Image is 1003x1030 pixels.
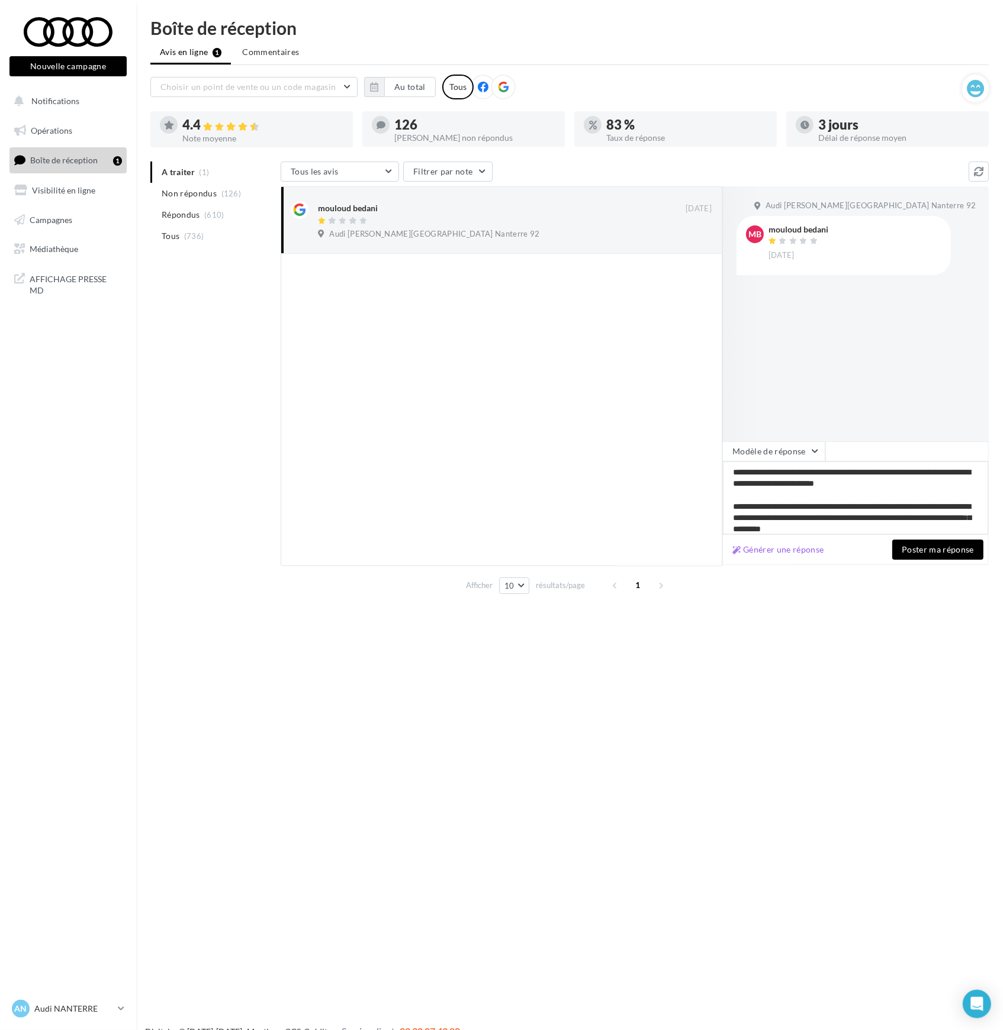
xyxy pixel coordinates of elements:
a: AN Audi NANTERRE [9,997,127,1020]
div: Tous [442,75,474,99]
span: Audi [PERSON_NAME][GEOGRAPHIC_DATA] Nanterre 92 [766,201,976,211]
span: [DATE] [686,204,712,214]
span: Notifications [31,96,79,106]
a: Boîte de réception1 [7,147,129,173]
span: Audi [PERSON_NAME][GEOGRAPHIC_DATA] Nanterre 92 [329,229,539,240]
div: 3 jours [818,118,979,131]
div: Open Intercom Messenger [963,990,991,1018]
span: Opérations [31,125,72,135]
a: Visibilité en ligne [7,178,129,203]
a: Opérations [7,118,129,143]
button: Nouvelle campagne [9,56,127,76]
span: 10 [504,581,515,590]
span: Répondus [162,209,200,221]
div: 1 [113,156,122,166]
button: Au total [364,77,436,97]
span: Médiathèque [30,244,78,254]
div: 126 [394,118,555,131]
a: Médiathèque [7,237,129,261]
span: Commentaires [242,46,299,58]
button: Choisir un point de vente ou un code magasin [150,77,358,97]
div: mouloud bedani [769,225,828,234]
button: Modèle de réponse [722,441,825,461]
div: Délai de réponse moyen [818,134,979,142]
button: Générer une réponse [728,543,829,557]
span: Visibilité en ligne [32,185,95,195]
p: Audi NANTERRE [34,1003,113,1015]
button: Filtrer par note [403,162,493,182]
button: Au total [384,77,436,97]
span: Tous [162,230,179,242]
span: (736) [184,231,204,241]
a: AFFICHAGE PRESSE MD [7,266,129,301]
div: mouloud bedani [318,202,378,214]
span: Campagnes [30,214,72,224]
div: [PERSON_NAME] non répondus [394,134,555,142]
span: Tous les avis [291,166,339,176]
span: résultats/page [536,580,585,591]
div: Taux de réponse [606,134,767,142]
span: Choisir un point de vente ou un code magasin [160,82,336,92]
button: 10 [499,577,529,594]
span: AFFICHAGE PRESSE MD [30,271,122,296]
span: AN [15,1003,27,1015]
span: 1 [629,576,648,595]
a: Campagnes [7,208,129,233]
div: 4.4 [182,118,343,132]
div: Boîte de réception [150,19,989,37]
span: mb [748,228,761,240]
div: 83 % [606,118,767,131]
button: Notifications [7,89,124,114]
button: Poster ma réponse [892,540,983,560]
span: (126) [221,189,242,198]
span: Afficher [466,580,493,591]
button: Tous les avis [281,162,399,182]
span: Non répondus [162,188,217,199]
span: [DATE] [769,250,795,261]
span: Boîte de réception [30,155,98,165]
div: Note moyenne [182,134,343,143]
span: (610) [204,210,224,219]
